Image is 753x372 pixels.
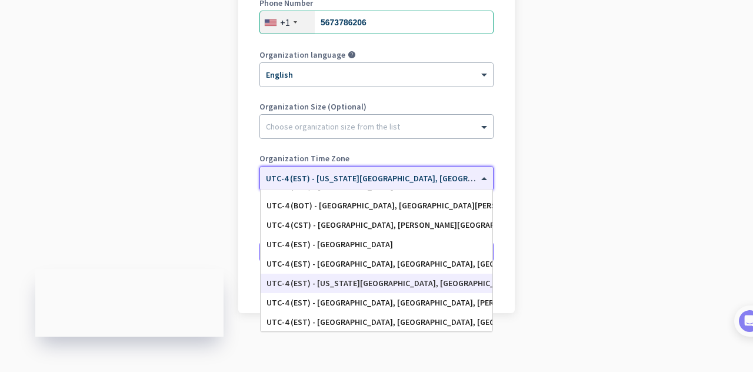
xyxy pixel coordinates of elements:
div: UTC-4 (EST) - [US_STATE][GEOGRAPHIC_DATA], [GEOGRAPHIC_DATA], [GEOGRAPHIC_DATA], [GEOGRAPHIC_DATA] [266,278,487,288]
div: UTC-4 (EST) - [GEOGRAPHIC_DATA], [GEOGRAPHIC_DATA], [PERSON_NAME] 73, Port-de-Paix [266,298,487,308]
div: UTC-4 (BOT) - [GEOGRAPHIC_DATA], [GEOGRAPHIC_DATA][PERSON_NAME], [GEOGRAPHIC_DATA], [GEOGRAPHIC_D... [266,201,487,211]
div: UTC-4 (EST) - [GEOGRAPHIC_DATA] [266,240,487,250]
div: UTC-4 (EST) - [GEOGRAPHIC_DATA], [GEOGRAPHIC_DATA], [GEOGRAPHIC_DATA], [GEOGRAPHIC_DATA] [266,317,487,327]
label: Organization Time Zone [259,154,494,162]
div: UTC-4 (EST) - [GEOGRAPHIC_DATA], [GEOGRAPHIC_DATA], [GEOGRAPHIC_DATA], [GEOGRAPHIC_DATA] [266,259,487,269]
div: +1 [280,16,290,28]
label: Organization Size (Optional) [259,102,494,111]
input: 201-555-0123 [259,11,494,34]
div: Go back [259,284,494,292]
div: UTC-4 (CST) - [GEOGRAPHIC_DATA], [PERSON_NAME][GEOGRAPHIC_DATA], [GEOGRAPHIC_DATA], [GEOGRAPHIC_D... [266,220,487,230]
iframe: Insightful Status [35,269,224,337]
button: Create Organization [259,241,494,263]
label: Organization language [259,51,345,59]
i: help [348,51,356,59]
div: Options List [261,190,492,331]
